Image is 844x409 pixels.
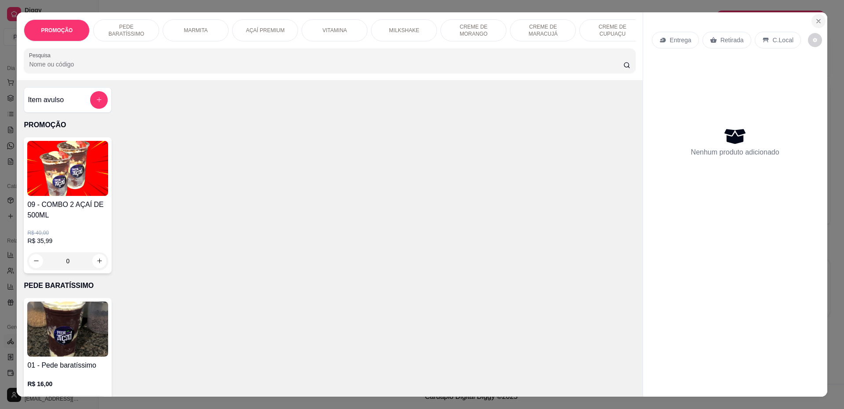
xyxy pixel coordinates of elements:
p: CREME DE MORANGO [448,23,499,37]
img: product-image [27,141,108,196]
p: MILKSHAKE [389,27,419,34]
p: R$ 35,99 [27,236,108,245]
h4: 01 - Pede baratíssimo [27,360,108,371]
p: Nenhum produto adicionado [691,147,779,158]
p: PEDE BARATÍSSIMO [24,280,635,291]
p: MARMITA [184,27,207,34]
p: CREME DE MARACUJÁ [517,23,568,37]
p: PROMOÇÃO [24,120,635,130]
button: Close [811,14,826,28]
p: PROMOÇÃO [41,27,73,34]
label: Pesquisa [29,52,54,59]
p: Entrega [670,36,691,44]
p: VITAMINA [323,27,347,34]
p: Retirada [720,36,744,44]
h4: 09 - COMBO 2 AÇAÍ DE 500ML [27,199,108,221]
input: Pesquisa [29,60,623,69]
button: add-separate-item [90,91,108,109]
p: R$ 40,00 [27,229,108,236]
p: C.Local [773,36,793,44]
h4: Item avulso [28,95,64,105]
img: product-image [27,302,108,357]
p: CREME DE CUPUAÇU [587,23,638,37]
p: PEDE BARATÍSSIMO [101,23,152,37]
p: R$ 16,00 [27,380,108,388]
button: decrease-product-quantity [808,33,822,47]
p: AÇAÍ PREMIUM [246,27,284,34]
